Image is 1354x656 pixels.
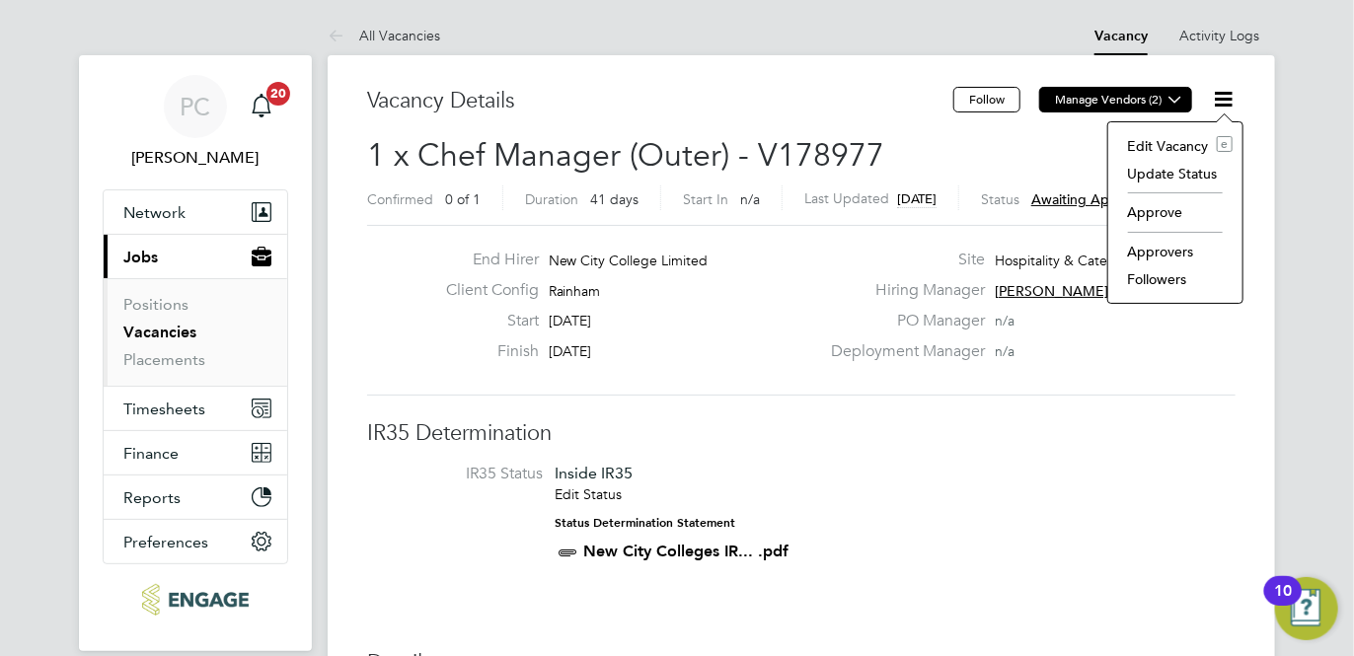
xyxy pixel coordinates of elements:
[104,520,287,563] button: Preferences
[1039,87,1192,112] button: Manage Vendors (2)
[819,280,985,301] label: Hiring Manager
[103,75,288,170] a: PC[PERSON_NAME]
[123,203,186,222] span: Network
[819,250,985,270] label: Site
[1118,238,1233,265] li: Approvers
[123,295,188,314] a: Positions
[104,235,287,278] button: Jobs
[1031,190,1180,208] span: Awaiting approval - 1/2
[79,55,312,651] nav: Main navigation
[123,488,181,507] span: Reports
[981,190,1019,208] label: Status
[525,190,578,208] label: Duration
[104,190,287,234] button: Network
[819,311,985,331] label: PO Manager
[430,280,539,301] label: Client Config
[549,342,592,360] span: [DATE]
[123,350,205,369] a: Placements
[683,190,728,208] label: Start In
[387,464,543,484] label: IR35 Status
[1179,27,1259,44] a: Activity Logs
[445,190,481,208] span: 0 of 1
[123,400,205,418] span: Timesheets
[583,542,789,560] a: New City Colleges IR... .pdf
[430,311,539,331] label: Start
[549,282,601,300] span: Rainham
[104,431,287,474] button: Finance
[555,464,633,482] span: Inside IR35
[1118,160,1233,187] li: Update Status
[266,82,290,106] span: 20
[549,252,709,269] span: New City College Limited
[242,75,281,138] a: 20
[1275,577,1338,640] button: Open Resource Center, 10 new notifications
[1118,265,1233,293] li: Followers
[549,312,592,329] span: [DATE]
[995,252,1132,269] span: Hospitality & Catering
[123,533,208,551] span: Preferences
[367,419,1236,448] h3: IR35 Determination
[590,190,639,208] span: 41 days
[1274,591,1292,617] div: 10
[953,87,1020,112] button: Follow
[123,323,196,341] a: Vacancies
[1094,28,1148,44] a: Vacancy
[555,516,735,530] strong: Status Determination Statement
[123,248,158,266] span: Jobs
[555,485,622,503] a: Edit Status
[104,387,287,430] button: Timesheets
[819,341,985,362] label: Deployment Manager
[430,250,539,270] label: End Hirer
[103,584,288,616] a: Go to home page
[142,584,248,616] img: ncclondon-logo-retina.png
[328,27,440,44] a: All Vacancies
[995,282,1108,300] span: [PERSON_NAME]
[104,278,287,386] div: Jobs
[367,136,884,175] span: 1 x Chef Manager (Outer) - V178977
[995,312,1015,329] span: n/a
[367,87,953,115] h3: Vacancy Details
[897,190,937,207] span: [DATE]
[123,444,179,463] span: Finance
[995,342,1015,360] span: n/a
[1217,136,1233,152] i: e
[367,190,433,208] label: Confirmed
[1118,198,1233,226] li: Approve
[104,475,287,519] button: Reports
[1118,132,1233,160] li: Edit Vacancy
[430,341,539,362] label: Finish
[181,94,211,119] span: PC
[103,146,288,170] span: Paul Crossey
[804,189,889,207] label: Last Updated
[740,190,760,208] span: n/a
